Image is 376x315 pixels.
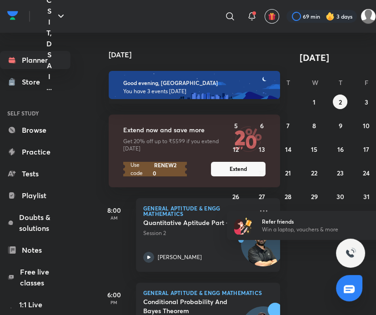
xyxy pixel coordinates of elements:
button: October 3, 2025 [359,95,374,109]
p: Get 20% off up to ₹5599 if you extend [DATE] [123,138,231,152]
abbr: October 12, 2025 [233,145,239,154]
abbr: October 19, 2025 [233,169,239,177]
abbr: October 2, 2025 [339,98,342,106]
img: Avatar [241,227,285,270]
abbr: October 31, 2025 [363,192,370,201]
abbr: October 14, 2025 [285,145,291,154]
abbr: October 9, 2025 [338,121,342,130]
a: Company Logo [7,9,18,25]
button: October 16, 2025 [333,142,347,156]
abbr: October 20, 2025 [258,169,266,177]
img: referral [234,216,252,235]
button: October 26, 2025 [229,189,243,204]
button: October 19, 2025 [229,165,243,180]
p: PM [96,300,132,305]
h5: Extend now and save more [123,126,231,134]
abbr: Wednesday [312,78,318,87]
img: avatar [268,12,276,20]
button: October 24, 2025 [359,165,374,180]
button: October 12, 2025 [229,142,243,156]
img: evening [109,71,280,99]
abbr: Friday [365,78,368,87]
abbr: October 24, 2025 [363,169,370,177]
button: October 17, 2025 [359,142,374,156]
button: October 10, 2025 [359,118,374,133]
button: October 14, 2025 [281,142,296,156]
abbr: Thursday [338,78,342,87]
button: October 8, 2025 [307,118,321,133]
h5: 8:00 [96,205,132,215]
h6: Refer friends [262,217,374,225]
button: October 22, 2025 [307,165,321,180]
button: October 21, 2025 [281,165,296,180]
h5: Quantitative Aptitude Part -II [143,218,253,227]
abbr: October 10, 2025 [363,121,370,130]
abbr: October 23, 2025 [337,169,344,177]
abbr: October 26, 2025 [232,192,239,201]
h4: [DATE] [109,51,289,58]
abbr: October 8, 2025 [312,121,316,130]
button: October 1, 2025 [307,95,321,109]
button: October 29, 2025 [307,189,321,204]
abbr: Tuesday [286,78,290,87]
p: General Aptitude & Engg Mathematics [143,205,253,216]
strong: RENEW20 [153,161,180,177]
button: October 15, 2025 [307,142,321,156]
h5: 6:00 [96,290,132,300]
abbr: October 28, 2025 [285,192,291,201]
abbr: October 22, 2025 [311,169,317,177]
button: October 28, 2025 [281,189,296,204]
abbr: October 13, 2025 [259,145,265,154]
p: Use code [123,162,187,176]
abbr: October 7, 2025 [286,121,290,130]
button: October 20, 2025 [255,165,269,180]
abbr: October 3, 2025 [365,98,368,106]
button: October 30, 2025 [333,189,347,204]
p: General Aptitude & Engg Mathematics [143,290,273,295]
abbr: October 6, 2025 [260,121,264,130]
img: Varsha Sharma [361,9,376,24]
abbr: October 16, 2025 [337,145,343,154]
p: Win a laptop, vouchers & more [262,225,374,234]
abbr: October 30, 2025 [336,192,344,201]
abbr: October 21, 2025 [285,169,291,177]
button: October 31, 2025 [359,189,374,204]
abbr: October 15, 2025 [311,145,317,154]
button: October 27, 2025 [255,189,269,204]
abbr: October 5, 2025 [234,121,238,130]
span: [DATE] [300,51,329,64]
button: October 6, 2025 [255,118,269,133]
button: avatar [265,9,279,24]
button: October 5, 2025 [229,118,243,133]
abbr: October 29, 2025 [311,192,317,201]
abbr: October 17, 2025 [363,145,369,154]
button: Extend [211,162,266,176]
abbr: October 27, 2025 [259,192,265,201]
img: ttu [345,248,356,259]
h6: Good evening, [GEOGRAPHIC_DATA] [123,80,266,86]
p: [PERSON_NAME] [158,253,202,261]
p: AM [96,215,132,220]
img: streak [326,12,335,21]
img: Company Logo [7,9,18,22]
button: October 9, 2025 [333,118,347,133]
button: October 2, 2025 [333,95,347,109]
abbr: October 1, 2025 [313,98,316,106]
button: October 23, 2025 [333,165,347,180]
p: Session 2 [143,229,253,237]
p: You have 3 events [DATE] [123,88,266,95]
button: October 7, 2025 [281,118,296,133]
button: October 13, 2025 [255,142,269,156]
